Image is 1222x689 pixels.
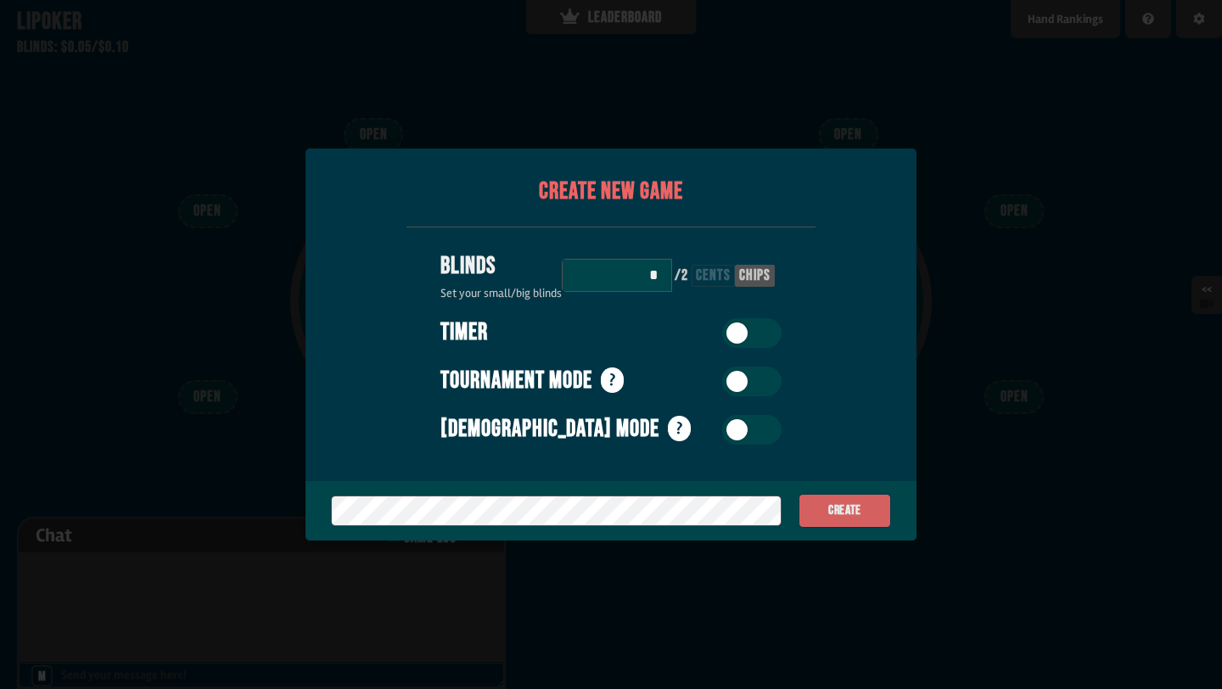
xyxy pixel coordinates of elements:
button: Create [799,494,891,528]
div: Set your small/big blinds [440,284,562,302]
div: Timer [440,315,488,350]
div: chips [739,268,771,283]
div: Tournament Mode [440,363,592,399]
div: Create New Game [406,174,816,210]
div: ? [601,367,624,393]
div: cents [696,268,731,283]
div: ? [668,416,691,441]
div: Blinds [440,249,562,284]
div: / 2 [675,268,688,283]
div: [DEMOGRAPHIC_DATA] Mode [440,412,659,447]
